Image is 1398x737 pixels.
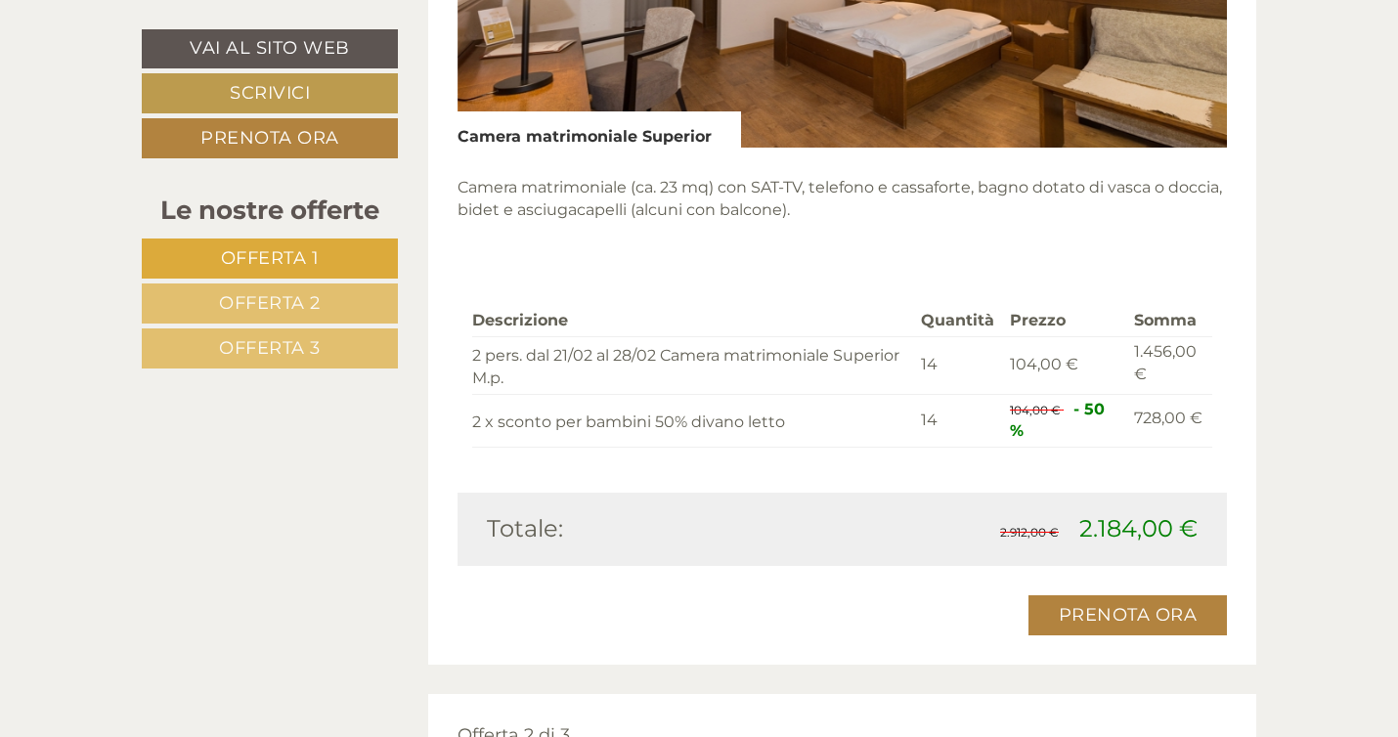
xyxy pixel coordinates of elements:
th: Descrizione [472,306,914,336]
span: 104,00 € [1010,355,1078,373]
td: 1.456,00 € [1126,336,1212,394]
div: mercoledì [326,15,446,48]
th: Prezzo [1002,306,1126,336]
span: Offerta 3 [219,337,321,359]
small: 10:23 [29,95,328,108]
div: Totale: [472,512,843,545]
p: Camera matrimoniale (ca. 23 mq) con SAT-TV, telefono e cassaforte, bagno dotato di vasca o doccia... [458,177,1228,222]
span: 104,00 € [1010,403,1061,417]
td: 728,00 € [1126,394,1212,448]
th: Quantità [913,306,1002,336]
td: 14 [913,336,1002,394]
th: Somma [1126,306,1212,336]
span: 2.912,00 € [1000,525,1059,540]
span: Offerta 2 [219,292,321,314]
button: Invia [658,509,771,549]
a: Scrivici [142,73,398,113]
span: Offerta 1 [221,247,320,269]
div: Camera matrimoniale Superior [458,111,741,149]
div: Buon giorno, come possiamo aiutarla? [15,53,337,112]
span: 2.184,00 € [1079,514,1198,542]
td: 2 x sconto per bambini 50% divano letto [472,394,914,448]
div: Hotel Mondschein [29,57,328,72]
td: 14 [913,394,1002,448]
a: Vai al sito web [142,29,398,68]
a: Prenota ora [1028,595,1228,635]
td: 2 pers. dal 21/02 al 28/02 Camera matrimoniale Superior M.p. [472,336,914,394]
a: Prenota ora [142,118,398,158]
div: Le nostre offerte [142,193,398,229]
